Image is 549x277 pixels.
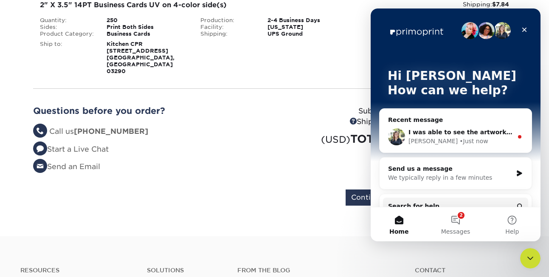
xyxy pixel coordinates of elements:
button: Search for help [12,189,158,206]
div: Send us a message [17,156,142,165]
div: Product Category: [34,31,101,37]
a: Contact [415,267,529,274]
button: Help [113,199,170,233]
h2: Questions before you order? [33,106,268,116]
input: Continue Shopping [346,189,427,206]
span: Messages [70,220,100,226]
div: Ship to: [34,41,101,75]
div: 250 [100,17,194,24]
span: Search for help [17,193,69,202]
h4: From the Blog [237,267,392,274]
span: Help [135,220,148,226]
a: Send an Email [33,162,100,171]
div: • Just now [89,128,117,137]
div: [US_STATE] [261,24,355,31]
div: Subtotal: [275,106,399,117]
span: Home [19,220,38,226]
div: TOTAL: [275,131,399,147]
div: Send us a messageWe typically reply in a few minutes [8,149,161,181]
strong: Kitchen CPR [STREET_ADDRESS] [GEOGRAPHIC_DATA], [GEOGRAPHIC_DATA] 03290 [107,41,175,74]
div: Shipping: [275,116,399,127]
div: Print Both Sides [100,24,194,31]
div: UPS Ground [261,31,355,37]
div: [PERSON_NAME] [38,128,87,137]
li: Call us [33,126,268,137]
div: Sides: [34,24,101,31]
small: (USD) [321,134,350,145]
strong: [PHONE_NUMBER] [74,127,148,136]
div: Production: [194,17,261,24]
div: We typically reply in a few minutes [17,165,142,174]
h4: Resources [20,267,134,274]
h4: Solutions [147,267,225,274]
div: 2-4 Business Days [261,17,355,24]
iframe: Intercom live chat [371,8,541,241]
a: Start a Live Chat [33,145,109,153]
strong: $7.84 [492,1,509,8]
div: Business Cards [100,31,194,37]
div: Facility: [194,24,261,31]
iframe: Intercom live chat [520,248,541,269]
div: Quantity: [34,17,101,24]
button: Messages [56,199,113,233]
div: Close [146,14,161,29]
div: Shipping: [194,31,261,37]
